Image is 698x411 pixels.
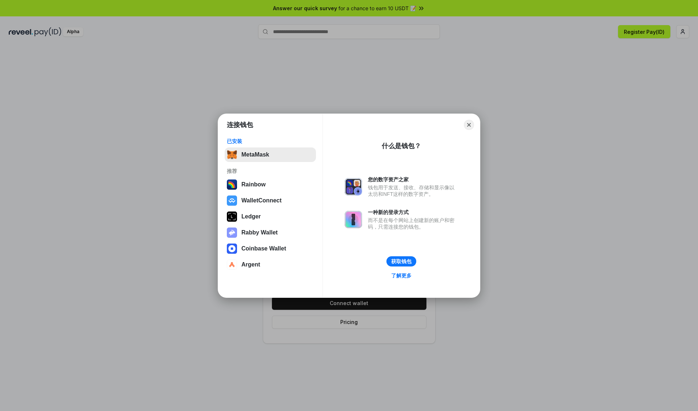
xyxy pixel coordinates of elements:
[368,209,458,216] div: 一种新的登录方式
[241,197,282,204] div: WalletConnect
[225,209,316,224] button: Ledger
[391,258,412,265] div: 获取钱包
[225,177,316,192] button: Rainbow
[227,260,237,270] img: svg+xml,%3Csvg%20width%3D%2228%22%20height%3D%2228%22%20viewBox%3D%220%200%2028%2028%22%20fill%3D...
[345,211,362,228] img: svg+xml,%3Csvg%20xmlns%3D%22http%3A%2F%2Fwww.w3.org%2F2000%2Fsvg%22%20fill%3D%22none%22%20viewBox...
[391,272,412,279] div: 了解更多
[464,120,474,130] button: Close
[225,241,316,256] button: Coinbase Wallet
[227,212,237,222] img: svg+xml,%3Csvg%20xmlns%3D%22http%3A%2F%2Fwww.w3.org%2F2000%2Fsvg%22%20width%3D%2228%22%20height%3...
[227,228,237,238] img: svg+xml,%3Csvg%20xmlns%3D%22http%3A%2F%2Fwww.w3.org%2F2000%2Fsvg%22%20fill%3D%22none%22%20viewBox...
[382,142,421,150] div: 什么是钱包？
[241,245,286,252] div: Coinbase Wallet
[225,225,316,240] button: Rabby Wallet
[241,229,278,236] div: Rabby Wallet
[241,261,260,268] div: Argent
[225,147,316,162] button: MetaMask
[241,213,261,220] div: Ledger
[227,195,237,206] img: svg+xml,%3Csvg%20width%3D%2228%22%20height%3D%2228%22%20viewBox%3D%220%200%2028%2028%22%20fill%3D...
[227,150,237,160] img: svg+xml,%3Csvg%20fill%3D%22none%22%20height%3D%2233%22%20viewBox%3D%220%200%2035%2033%22%20width%...
[387,271,416,280] a: 了解更多
[227,179,237,190] img: svg+xml,%3Csvg%20width%3D%22120%22%20height%3D%22120%22%20viewBox%3D%220%200%20120%20120%22%20fil...
[227,168,314,174] div: 推荐
[345,178,362,195] img: svg+xml,%3Csvg%20xmlns%3D%22http%3A%2F%2Fwww.w3.org%2F2000%2Fsvg%22%20fill%3D%22none%22%20viewBox...
[227,244,237,254] img: svg+xml,%3Csvg%20width%3D%2228%22%20height%3D%2228%22%20viewBox%3D%220%200%2028%2028%22%20fill%3D...
[241,181,266,188] div: Rainbow
[368,176,458,183] div: 您的数字资产之家
[225,193,316,208] button: WalletConnect
[227,120,253,129] h1: 连接钱包
[227,138,314,145] div: 已安装
[241,151,269,158] div: MetaMask
[368,217,458,230] div: 而不是在每个网站上创建新的账户和密码，只需连接您的钱包。
[225,257,316,272] button: Argent
[368,184,458,197] div: 钱包用于发送、接收、存储和显示像以太坊和NFT这样的数字资产。
[386,256,416,266] button: 获取钱包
